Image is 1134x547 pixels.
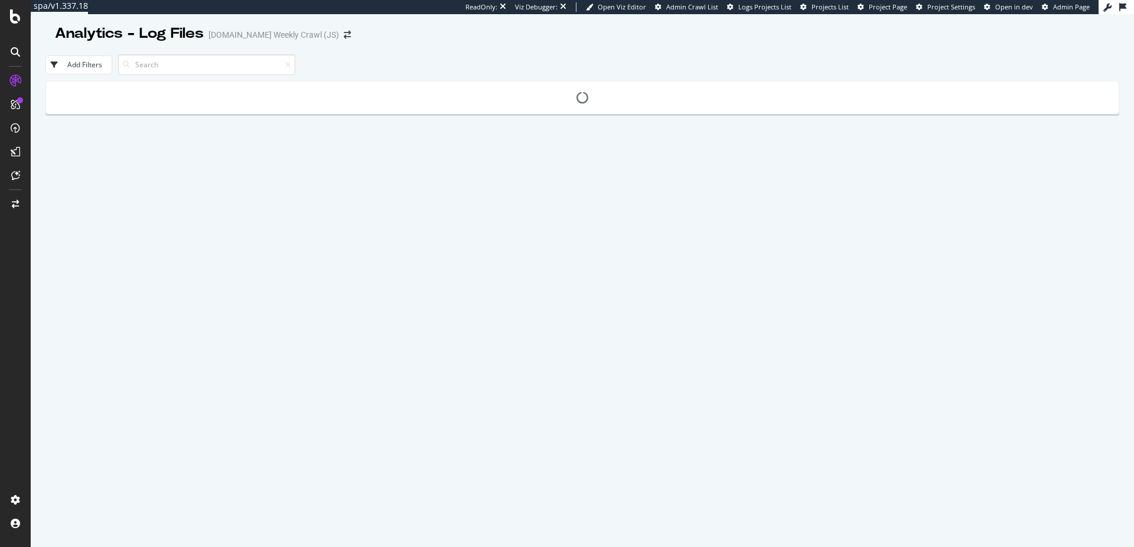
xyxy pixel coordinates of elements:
a: Open Viz Editor [586,2,646,12]
a: Admin Crawl List [655,2,718,12]
a: Admin Page [1042,2,1090,12]
div: ReadOnly: [465,2,497,12]
span: Project Page [869,2,907,11]
span: Open in dev [995,2,1033,11]
div: arrow-right-arrow-left [344,31,351,39]
input: Search [118,54,295,75]
span: Projects List [812,2,849,11]
button: Add Filters [45,55,112,74]
div: Viz Debugger: [515,2,558,12]
span: Project Settings [927,2,975,11]
span: Admin Crawl List [666,2,718,11]
a: Logs Projects List [727,2,791,12]
span: Open Viz Editor [598,2,646,11]
div: Analytics - Log Files [55,24,204,44]
div: [DOMAIN_NAME] Weekly Crawl (JS) [208,29,339,41]
a: Open in dev [984,2,1033,12]
span: Logs Projects List [738,2,791,11]
span: Admin Page [1053,2,1090,11]
div: Add Filters [67,60,102,70]
a: Projects List [800,2,849,12]
a: Project Page [858,2,907,12]
a: Project Settings [916,2,975,12]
